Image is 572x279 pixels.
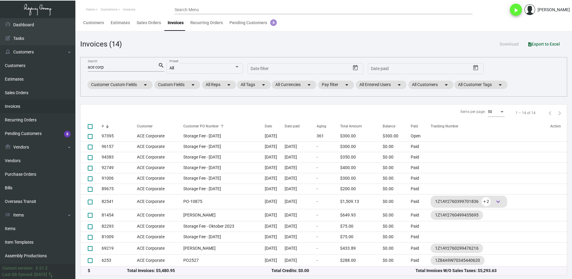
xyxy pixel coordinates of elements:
[180,141,265,152] td: Storage Fee - [DATE]
[2,271,47,278] div: Last Qb Synced: [DATE]
[137,232,180,242] td: ACE Corporate
[340,141,383,152] td: $300.00
[272,81,316,89] mat-chip: All Currencies
[83,20,104,26] div: Customers
[317,242,340,254] td: -
[317,254,340,266] td: -
[180,162,265,173] td: Storage Fee - [DATE]
[102,254,137,266] td: 6253
[317,194,340,209] td: -
[340,242,383,254] td: $433.89
[190,20,223,26] div: Recurring Orders
[516,110,536,116] div: 1 – 14 of 14
[435,245,479,252] div: 1Z1AY2760299476216
[317,184,340,194] td: -
[2,265,33,271] div: Current version:
[102,184,137,194] td: 89675
[265,232,285,242] td: [DATE]
[101,8,117,11] span: Customers
[383,124,411,129] div: Balance
[340,184,383,194] td: $200.00
[356,81,406,89] mat-chip: All Entered Users
[154,81,200,89] mat-chip: Custom Fields
[317,152,340,162] td: -
[443,81,450,88] mat-icon: arrow_drop_down
[180,221,265,232] td: Storage Fee - Oktober 2023
[383,209,411,221] td: $0.00
[265,124,272,129] div: Date
[285,209,317,221] td: [DATE]
[102,124,137,129] div: #
[137,254,180,266] td: ACE Corporate
[550,121,567,132] th: Action
[137,194,180,209] td: ACE Corporate
[435,257,480,264] div: 1Z84A9W70345440620
[265,173,285,184] td: [DATE]
[383,162,411,173] td: $0.00
[340,221,383,232] td: $75.00
[102,162,137,173] td: 92749
[142,81,149,88] mat-icon: arrow_drop_down
[340,232,383,242] td: $75.00
[102,209,137,221] td: 81454
[285,232,317,242] td: [DATE]
[411,254,431,266] td: Paid
[111,20,130,26] div: Estimates
[497,81,504,88] mat-icon: arrow_drop_down
[317,173,340,184] td: -
[265,254,285,266] td: [DATE]
[260,81,267,88] mat-icon: arrow_drop_down
[285,242,317,254] td: [DATE]
[265,242,285,254] td: [DATE]
[180,242,265,254] td: [PERSON_NAME]
[383,141,411,152] td: $0.00
[528,42,560,46] span: Export to Excel
[411,194,431,209] td: Paid
[137,20,161,26] div: Sales Orders
[265,209,285,221] td: [DATE]
[137,209,180,221] td: ACE Corporate
[265,141,285,152] td: [DATE]
[137,184,180,194] td: ACE Corporate
[383,194,411,209] td: $0.00
[202,81,236,89] mat-chip: All Reps
[285,221,317,232] td: [DATE]
[168,20,184,26] div: Invoices
[317,141,340,152] td: -
[340,162,383,173] td: $400.00
[265,162,285,173] td: [DATE]
[88,268,127,274] div: $
[460,109,485,114] div: Items per page:
[317,124,340,129] div: Aging
[435,197,503,206] div: 1Z1AY2760399701836
[225,81,232,88] mat-icon: arrow_drop_down
[340,131,383,141] td: $300.00
[180,232,265,242] td: Storage Fee - [DATE]
[274,66,323,71] input: End date
[317,221,340,232] td: -
[383,232,411,242] td: $0.00
[340,173,383,184] td: $300.00
[102,152,137,162] td: 94383
[495,39,523,50] button: Download
[80,39,122,50] div: Invoices (14)
[395,66,444,71] input: End date
[183,124,265,129] div: Customer PO Number
[317,209,340,221] td: -
[411,221,431,232] td: Paid
[183,124,219,129] div: Customer PO Number
[180,254,265,266] td: PO2527
[383,184,411,194] td: $0.00
[265,124,285,129] div: Date
[180,194,265,209] td: PO-10875
[488,110,505,114] mat-select: Items per page:
[512,7,520,14] i: play_arrow
[102,173,137,184] td: 91006
[411,173,431,184] td: Paid
[180,152,265,162] td: Storage Fee - [DATE]
[180,173,265,184] td: Storage Fee - [DATE]
[180,184,265,194] td: Storage Fee - [DATE]
[555,108,564,118] button: Next page
[137,162,180,173] td: ACE Corporate
[383,152,411,162] td: $0.00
